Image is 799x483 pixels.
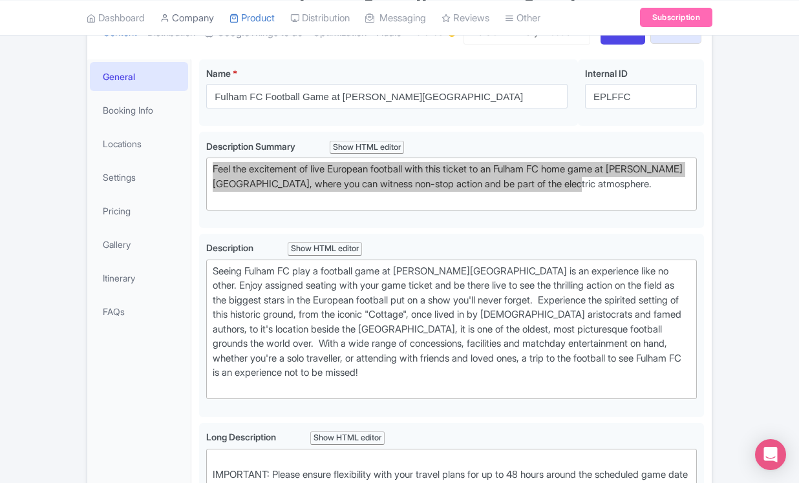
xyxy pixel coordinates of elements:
div: Feel the excitement of live European football with this ticket to an Fulham FC home game at [PERS... [213,162,690,206]
div: Open Intercom Messenger [755,439,786,470]
a: Itinerary [90,263,188,293]
div: Show HTML editor [330,141,404,154]
span: Description Summary [206,141,297,152]
a: Subscription [640,8,712,27]
a: Locations [90,129,188,158]
a: Settings [90,163,188,192]
a: Gallery [90,230,188,259]
span: Long Description [206,431,278,442]
a: General [90,62,188,91]
span: Internal ID [585,68,628,79]
div: Show HTML editor [288,242,362,256]
a: Pricing [90,196,188,225]
a: Booking Info [90,96,188,125]
span: Name [206,68,231,79]
span: Description [206,242,255,253]
div: Show HTML editor [310,431,385,445]
div: Seeing Fulham FC play a football game at [PERSON_NAME][GEOGRAPHIC_DATA] is an experience like no ... [213,264,690,395]
a: FAQs [90,297,188,326]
